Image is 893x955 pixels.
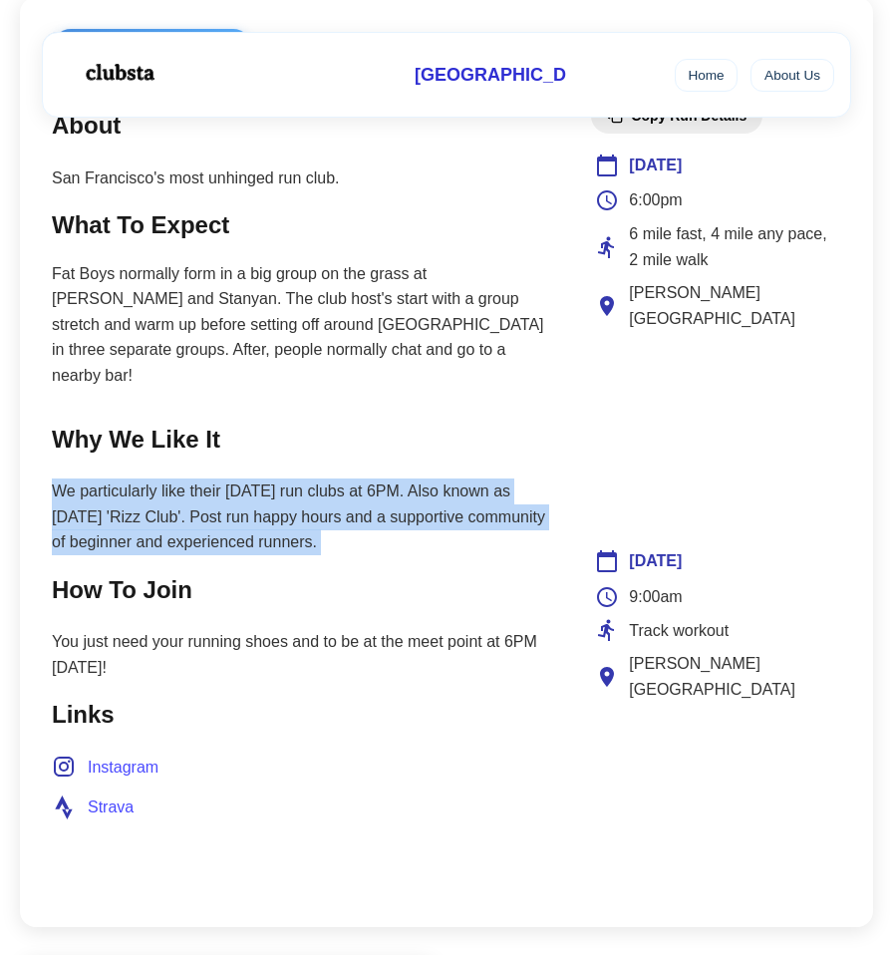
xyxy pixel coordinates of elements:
[52,206,551,244] h2: What To Expect
[629,280,837,331] span: [PERSON_NAME][GEOGRAPHIC_DATA]
[52,165,551,191] p: San Francisco's most unhinged run club.
[629,221,837,272] span: 6 mile fast, 4 mile any pace, 2 mile walk
[52,755,158,781] a: Instagram
[629,153,682,178] span: [DATE]
[52,571,551,609] h2: How To Join
[750,59,834,92] a: About Us
[629,548,682,574] span: [DATE]
[629,618,729,644] span: Track workout
[52,478,551,555] p: We particularly like their [DATE] run clubs at 6PM. Also known as [DATE] 'Rizz Club'. Post run ha...
[415,65,606,86] span: [GEOGRAPHIC_DATA]
[629,651,837,702] span: [PERSON_NAME][GEOGRAPHIC_DATA]
[675,59,739,92] a: Home
[88,795,134,820] span: Strava
[52,421,551,459] h2: Why We Like It
[629,187,682,213] span: 6:00pm
[52,795,134,820] a: Strava
[52,696,551,734] h2: Links
[52,261,551,389] p: Fat Boys normally form in a big group on the grass at [PERSON_NAME] and Stanyan. The club host's ...
[595,722,837,871] iframe: Club Location Map
[595,351,837,500] iframe: Club Location Map
[52,629,551,680] p: You just need your running shoes and to be at the meet point at 6PM [DATE]!
[629,584,682,610] span: 9:00am
[59,48,178,98] img: Logo
[88,755,158,781] span: Instagram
